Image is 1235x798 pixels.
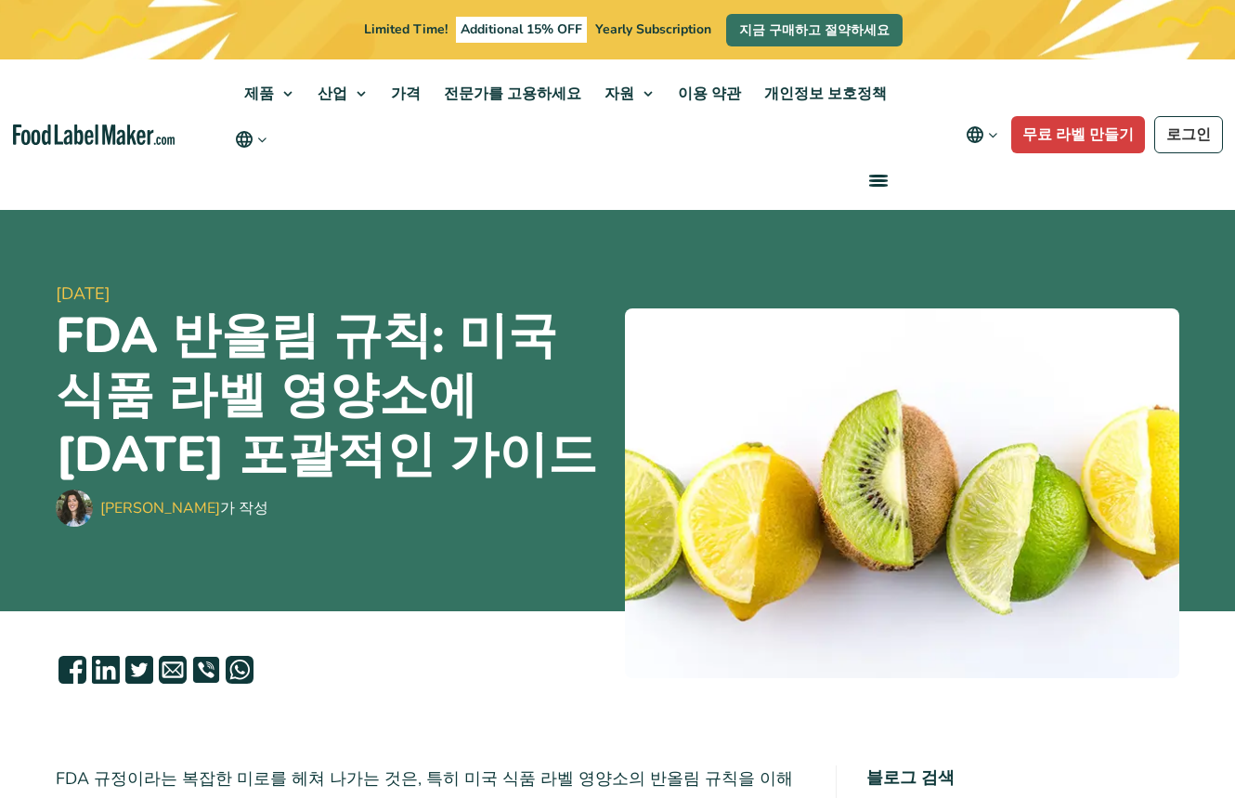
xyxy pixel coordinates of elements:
button: 언어 변경 [953,116,1011,153]
font: 제품 [244,84,274,104]
font: 블로그 검색 [866,766,955,789]
a: 메뉴 [847,150,906,210]
font: 산업 [318,84,347,104]
span: Additional 15% OFF [456,17,587,43]
font: 가 작성 [220,498,268,518]
a: 개인정보 보호정책 [753,59,894,128]
font: 로그인 [1166,124,1211,145]
a: 로그인 [1154,116,1223,153]
a: 산업 [306,59,375,128]
a: 식품 라벨 메이커 홈페이지 [13,124,175,146]
font: 가격 [391,84,421,104]
font: [DATE] [56,282,110,305]
button: 언어 변경 [233,128,269,150]
font: 이용 약관 [678,84,741,104]
a: 자원 [593,59,662,128]
font: 전문가를 고용하세요 [444,84,581,104]
font: 자원 [604,84,634,104]
a: 지금 구매하고 절약하세요 [726,14,903,46]
font: 지금 구매하고 절약하세요 [739,21,890,39]
span: Yearly Subscription [595,20,711,38]
a: 무료 라벨 만들기 [1011,116,1145,153]
a: [PERSON_NAME] [100,498,220,518]
a: 가격 [380,59,428,128]
img: 마리아 아비 한나 - 식품 라벨 제작자 [56,490,93,527]
a: 이용 약관 [667,59,748,128]
a: 제품 [233,59,302,128]
span: Limited Time! [364,20,448,38]
font: 개인정보 보호정책 [764,84,887,104]
font: 무료 라벨 만들기 [1022,124,1134,145]
a: 전문가를 고용하세요 [433,59,589,128]
font: FDA 반올림 규칙: 미국 식품 라벨 영양소에 [DATE] 포괄적인 가이드 [56,302,597,489]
